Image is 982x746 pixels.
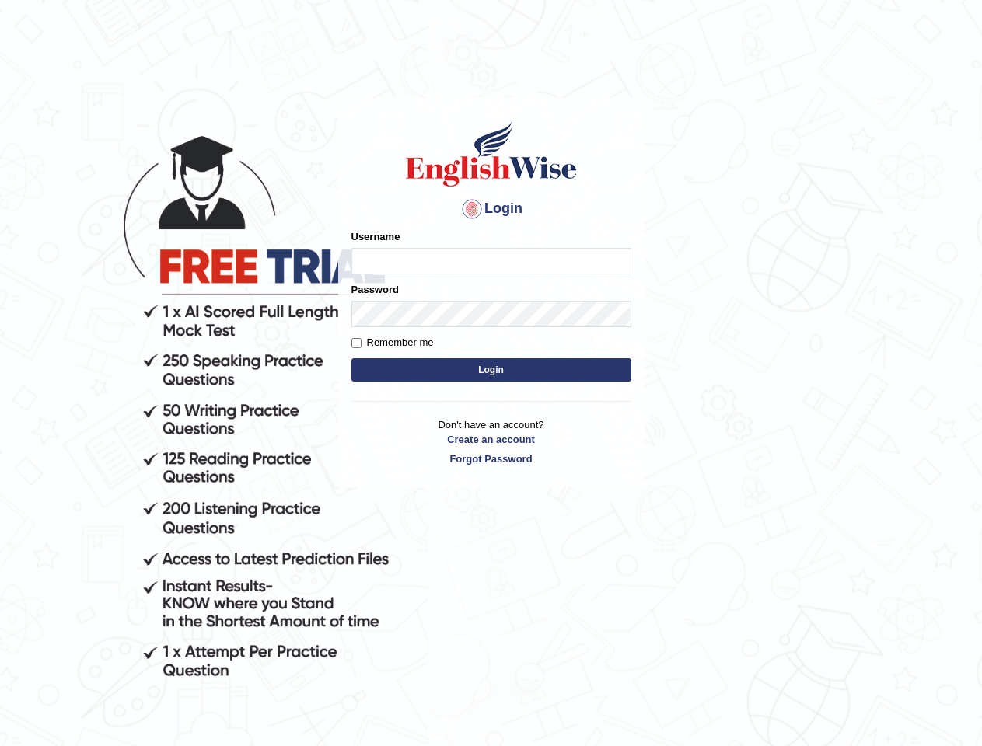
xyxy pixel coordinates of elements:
[351,432,631,447] a: Create an account
[351,282,399,297] label: Password
[403,119,580,189] img: Logo of English Wise sign in for intelligent practice with AI
[351,451,631,466] a: Forgot Password
[351,417,631,465] p: Don't have an account?
[351,358,631,382] button: Login
[351,197,631,221] h4: Login
[351,338,362,348] input: Remember me
[351,229,400,244] label: Username
[351,335,434,350] label: Remember me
